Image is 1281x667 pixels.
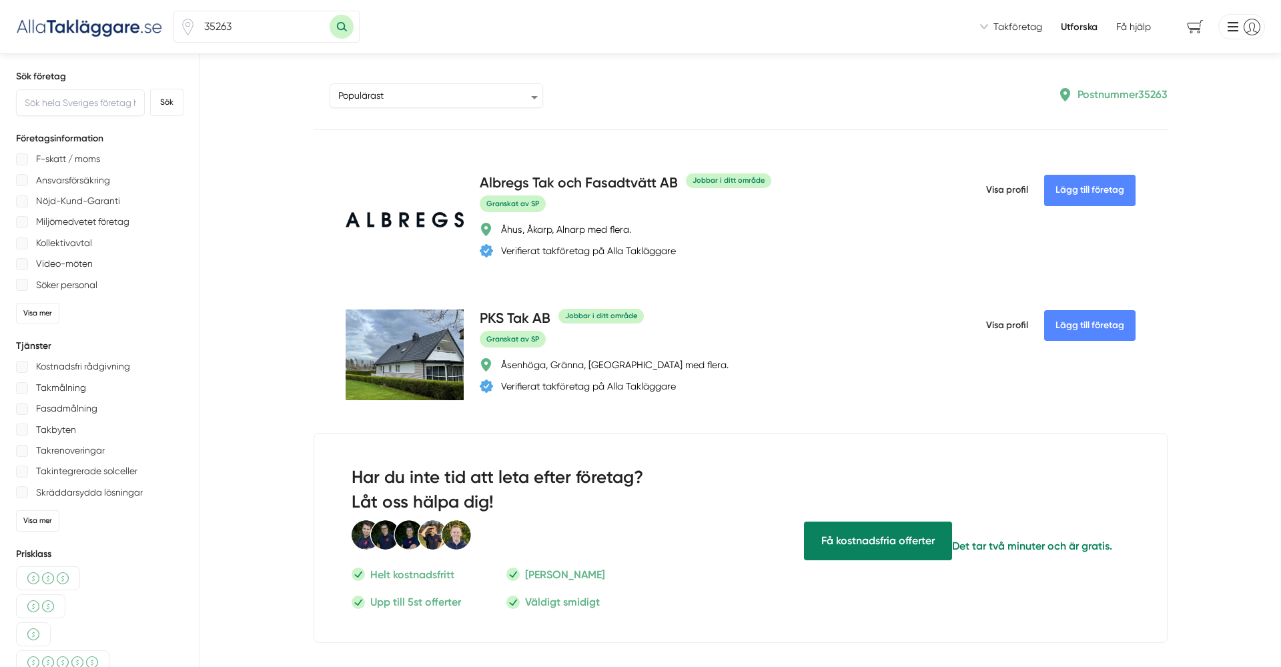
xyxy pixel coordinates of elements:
[16,70,183,83] h5: Sök företag
[179,19,196,35] span: Klicka för att använda din position.
[370,566,454,583] p: Helt kostnadsfritt
[36,235,92,251] p: Kollektivavtal
[501,380,676,393] div: Verifierat takföretag på Alla Takläggare
[352,466,695,520] h2: Har du inte tid att leta efter företag? Låt oss hälpa dig!
[346,309,464,400] img: PKS Tak AB
[480,331,546,348] span: Granskat av SP
[36,484,143,501] p: Skräddarsydda lösningar
[501,244,676,257] div: Verifierat takföretag på Alla Takläggare
[952,538,1112,554] p: Det tar två minuter och är gratis.
[36,463,137,480] p: Takintegrerade solceller
[16,303,59,323] div: Visa mer
[36,380,86,396] p: Takmålning
[993,20,1042,33] span: Takföretag
[179,19,196,35] svg: Pin / Karta
[525,566,605,583] p: [PERSON_NAME]
[558,309,644,323] div: Jobbar i ditt område
[1044,310,1136,341] : Lägg till företag
[36,213,129,230] p: Miljömedvetet företag
[36,358,130,375] p: Kostnadsfri rådgivning
[480,195,546,212] span: Granskat av SP
[16,548,183,561] h5: Prisklass
[501,358,729,372] div: Åsenhöga, Gränna, [GEOGRAPHIC_DATA] med flera.
[16,594,65,618] div: Billigare
[804,522,952,560] span: Få hjälp
[36,151,100,167] p: F-skatt / moms
[36,172,110,189] p: Ansvarsförsäkring
[1044,175,1136,205] : Lägg till företag
[1078,86,1168,103] p: Postnummer 35263
[150,89,183,116] button: Sök
[16,340,183,353] h5: Tjänster
[986,173,1028,207] span: Visa profil
[36,422,76,438] p: Takbyten
[16,566,80,590] div: Medel
[1116,20,1151,33] span: Få hjälp
[480,308,550,330] h4: PKS Tak AB
[16,132,183,145] h5: Företagsinformation
[1061,20,1098,33] a: Utforska
[330,15,354,39] button: Sök med postnummer
[196,11,330,42] input: Skriv ditt postnummer
[346,209,464,229] img: Albregs Tak och Fasadtvätt AB
[36,255,93,272] p: Video-möten
[16,15,163,37] img: Alla Takläggare
[986,308,1028,343] span: Visa profil
[352,520,472,550] img: Smartproduktion Personal
[16,89,145,116] input: Sök hela Sveriges företag här...
[36,442,105,459] p: Takrenoveringar
[36,400,97,417] p: Fasadmålning
[501,223,631,236] div: Åhus, Åkarp, Alnarp med flera.
[1178,15,1213,39] span: navigation-cart
[686,173,771,187] div: Jobbar i ditt område
[370,594,461,610] p: Upp till 5st offerter
[36,277,97,293] p: Söker personal
[480,173,678,195] h4: Albregs Tak och Fasadtvätt AB
[525,594,600,610] p: Väldigt smidigt
[36,193,120,209] p: Nöjd-Kund-Garanti
[16,622,51,646] div: Billigt
[16,510,59,531] div: Visa mer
